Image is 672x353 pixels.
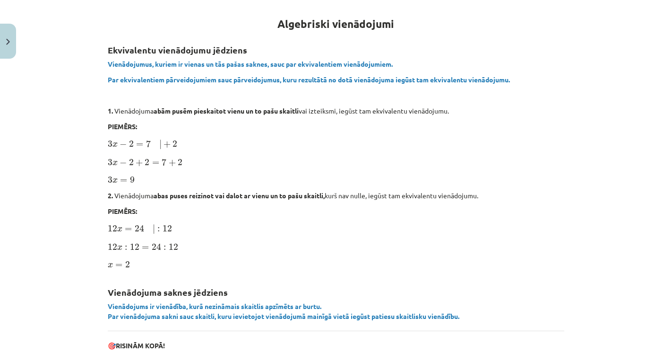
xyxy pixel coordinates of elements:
[172,141,177,147] span: 2
[120,179,127,183] span: =
[157,227,160,232] span: :
[154,191,325,200] b: abas puses reizinot vai dalot ar vienu un to pašu skaitli,
[108,122,137,131] b: PIEMĒRS:
[125,228,132,231] span: =
[125,246,127,250] span: :
[145,159,149,166] span: 2
[152,243,161,250] span: 24
[108,75,510,84] b: Par ekvivalentiem pārveidojumiem sauc pārveidojumus, kuru rezultātā no dotā vienādojuma iegūst ta...
[135,225,144,232] span: 24
[278,17,395,31] b: Algebriski vienādojumi
[108,207,137,215] b: PIEMĒRS:
[108,60,393,68] b: Vienādojumus, kuriem ir vienas un tās pašas saknes, sauc par ekvivalentiem vienādojumiem.
[154,106,299,115] b: abām pusēm pieskaitot vienu un to pašu skaitli
[164,246,166,250] span: :
[169,159,176,166] span: +
[108,225,117,232] span: 12
[117,227,122,232] span: x
[152,161,159,165] span: =
[125,261,130,268] span: 2
[108,263,113,268] span: x
[108,159,112,166] span: 3
[108,106,564,116] p: Vienādojuma vai izteiksmi, iegūst tam ekvivalentu vienādojumu.
[108,141,112,147] span: 3
[115,264,122,267] span: =
[116,341,165,350] b: RISINĀM KOPĀ!
[108,191,564,201] p: Vienādojuma kurš nav nulle, iegūst tam ekvivalentu vienādojumu.
[6,39,10,45] img: icon-close-lesson-0947bae3869378f0d4975bcd49f059093ad1ed9edebbc8119c70593378902aed.svg
[112,161,118,166] span: x
[108,106,113,115] b: 1.
[136,159,143,166] span: +
[169,244,178,250] span: 12
[117,246,122,250] span: x
[120,141,127,148] span: −
[129,159,134,166] span: 2
[164,141,171,148] span: +
[120,159,127,166] span: −
[108,44,247,55] b: Ekvivalentu vienādojumu jēdziens
[163,225,172,232] span: 12
[146,140,151,147] span: 7
[108,302,459,320] b: Vienādojums ir vienādība, kurā nezināmais skaitlis apzīmēts ar burtu. Par vienādojuma sakni sauc ...
[162,159,166,166] span: 7
[129,141,134,147] span: 2
[153,224,155,234] span: |
[178,159,182,166] span: 2
[108,176,112,183] span: 3
[159,140,162,150] span: |
[108,287,228,298] b: Vienādojuma saknes jēdziens
[112,142,118,147] span: x
[142,246,149,250] span: =
[136,143,143,147] span: =
[108,341,564,351] p: 🎯
[108,191,113,200] b: 2.
[130,244,139,250] span: 12
[108,244,117,250] span: 12
[130,176,135,183] span: 9
[112,178,118,183] span: x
